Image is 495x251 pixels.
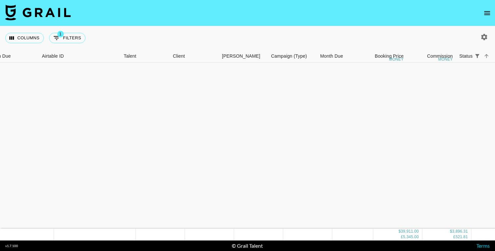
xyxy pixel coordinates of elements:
[473,51,482,61] div: 1 active filter
[438,57,453,61] div: money
[222,50,260,63] div: [PERSON_NAME]
[481,7,494,20] button: open drawer
[401,235,403,240] div: £
[124,50,136,63] div: Talent
[427,50,453,63] div: Commission
[232,242,263,249] div: © Grail Talent
[453,235,456,240] div: £
[5,5,71,20] img: Grail Talent
[268,50,317,63] div: Campaign (Type)
[170,50,219,63] div: Client
[375,50,404,63] div: Booking Price
[398,229,401,235] div: $
[455,235,468,240] div: 521.81
[42,50,64,63] div: Airtable ID
[39,50,120,63] div: Airtable ID
[476,242,490,249] a: Terms
[452,229,468,235] div: 3,896.31
[5,244,18,248] div: v 1.7.100
[450,229,452,235] div: $
[401,229,419,235] div: 39,911.00
[473,51,482,61] button: Show filters
[120,50,170,63] div: Talent
[49,33,85,43] button: Show filters
[320,50,343,63] div: Month Due
[482,51,491,61] button: Sort
[459,50,473,63] div: Status
[271,50,307,63] div: Campaign (Type)
[173,50,185,63] div: Client
[317,50,358,63] div: Month Due
[403,235,419,240] div: 5,345.00
[219,50,268,63] div: Booker
[389,57,404,61] div: money
[5,33,44,43] button: Select columns
[57,31,64,37] span: 1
